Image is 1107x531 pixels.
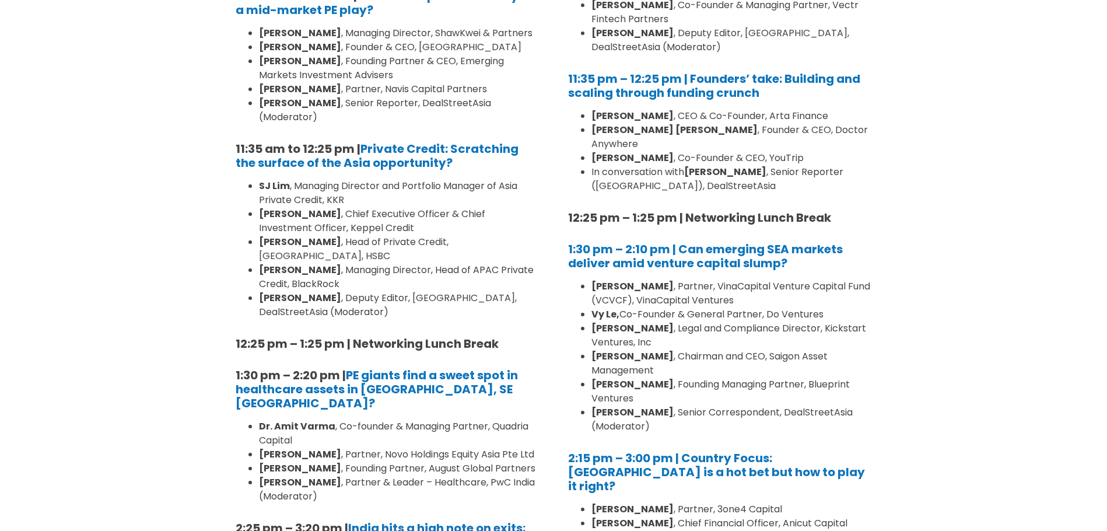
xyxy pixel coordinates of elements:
[259,96,539,124] li: , Senior Reporter, DealStreetAsia (Moderator)
[259,448,539,462] li: , Partner, Novo Holdings Equity Asia Pte Ltd
[591,165,871,193] li: In conversation with , Senior Reporter ([GEOGRAPHIC_DATA]), DealStreetAsia
[259,179,290,193] strong: SJ Lim
[591,502,871,516] li: , Partner, 3one4 Capital
[591,123,758,137] strong: [PERSON_NAME] [PERSON_NAME]
[259,291,341,305] strong: [PERSON_NAME]
[591,151,674,165] strong: [PERSON_NAME]
[259,207,539,235] li: , Chief Executive Officer & Chief Investment Officer, Keppel Credit
[259,462,539,476] li: , Founding Partner, August Global Partners
[591,151,871,165] li: , Co-Founder & CEO, YouTrip
[568,450,865,494] a: 2:15 pm – 3:00 pm | Country Focus: [GEOGRAPHIC_DATA] is a hot bet but how to play it right?
[259,448,341,461] strong: [PERSON_NAME]
[236,141,519,171] a: Private Credit: Scratching the surface of the Asia opportunity?
[236,367,518,411] a: PE giants find a sweet spot in healthcare assets in [GEOGRAPHIC_DATA], SE [GEOGRAPHIC_DATA]?
[591,406,674,419] strong: [PERSON_NAME]
[568,209,831,226] strong: 12:25 pm – 1:25 pm | Networking Lunch Break
[591,308,871,322] li: Co-Founder & General Partner, Do Ventures
[259,420,539,448] li: , Co-founder & Managing Partner, Quadria Capital
[591,378,674,391] strong: [PERSON_NAME]
[591,280,871,308] li: , Partner, VinaCapital Venture Capital Fund (VCVCF), VinaCapital Ventures
[259,179,539,207] li: , Managing Director and Portfolio Manager of Asia Private Credit, KKR
[259,476,341,489] strong: [PERSON_NAME]
[259,263,341,277] strong: [PERSON_NAME]
[259,26,539,40] li: , Managing Director, ShawKwei & Partners
[591,26,871,54] li: , Deputy Editor, [GEOGRAPHIC_DATA], DealStreetAsia (Moderator)
[591,308,619,321] b: Vy Le,
[259,54,539,82] li: , Founding Partner & CEO, Emerging Markets Investment Advisers
[259,420,335,433] strong: Dr. Amit Varma
[591,350,871,378] li: , Chairman and CEO, Saigon Asset Management
[259,82,341,96] strong: [PERSON_NAME]
[259,40,539,54] li: , Founder & CEO, [GEOGRAPHIC_DATA]
[591,516,674,530] strong: [PERSON_NAME]
[591,322,871,350] li: , Legal and Compliance Director, Kickstart Ventures, Inc
[236,336,499,352] b: 12:25 pm – 1:25 pm | Networking Lunch Break
[259,26,341,40] strong: [PERSON_NAME]
[591,406,871,434] li: , Senior Correspondent, DealStreetAsia (Moderator)
[259,54,341,68] strong: [PERSON_NAME]
[259,40,341,54] strong: [PERSON_NAME]
[259,462,341,475] strong: [PERSON_NAME]
[236,367,518,411] b: 1:30 pm – 2:20 pm |
[591,502,674,516] b: [PERSON_NAME]
[591,109,871,123] li: , CEO & Co-Founder, Arta Finance
[259,235,341,249] strong: [PERSON_NAME]
[591,516,871,530] li: , Chief Financial Officer, Anicut Capital
[259,291,539,319] li: , Deputy Editor, [GEOGRAPHIC_DATA], DealStreetAsia (Moderator)
[591,123,871,151] li: , Founder & CEO, Doctor Anywhere
[684,165,766,179] strong: [PERSON_NAME]
[259,476,539,504] li: , Partner & Leader – Healthcare, PwC India (Moderator)
[259,82,539,96] li: , Partner, Navis Capital Partners
[591,109,674,123] strong: [PERSON_NAME]
[259,235,539,263] li: , Head of Private Credit, [GEOGRAPHIC_DATA], HSBC
[236,141,519,171] b: 11:35 am to 12:25 pm |
[591,26,674,40] b: [PERSON_NAME]
[591,350,674,363] b: [PERSON_NAME]
[259,207,341,221] strong: [PERSON_NAME]
[259,96,341,110] strong: [PERSON_NAME]
[591,378,871,406] li: , Founding Managing Partner, Blueprint Ventures
[568,241,843,271] a: 1:30 pm – 2:10 pm | Can emerging SEA markets deliver amid venture capital slump?
[568,71,860,101] a: 11:35 pm – 12:25 pm | Founders’ take: Building and scaling through funding crunch
[259,263,539,291] li: , Managing Director, Head of APAC Private Credit, BlackRock
[591,322,674,335] strong: [PERSON_NAME]
[591,280,674,293] b: [PERSON_NAME]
